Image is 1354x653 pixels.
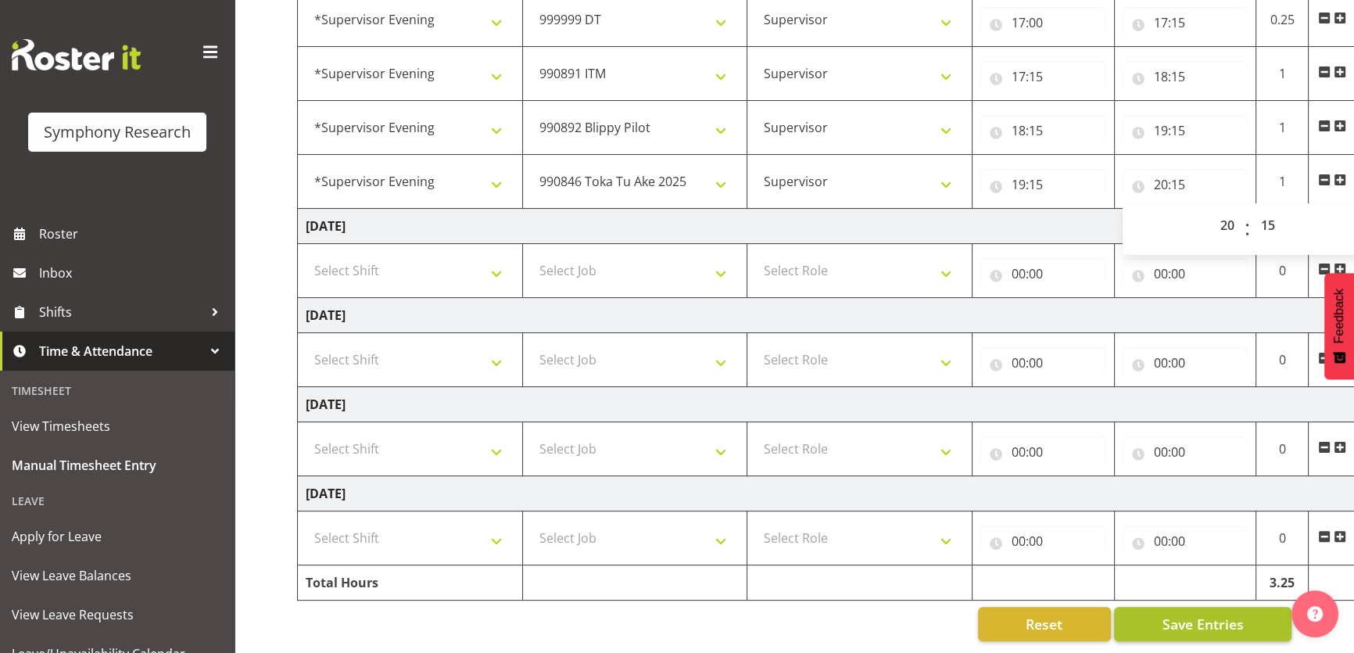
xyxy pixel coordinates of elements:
[1256,511,1309,565] td: 0
[12,454,223,477] span: Manual Timesheet Entry
[1324,273,1354,379] button: Feedback - Show survey
[1123,169,1248,200] input: Click to select...
[1256,244,1309,298] td: 0
[298,565,523,601] td: Total Hours
[1256,101,1309,155] td: 1
[978,607,1111,641] button: Reset
[12,564,223,587] span: View Leave Balances
[1123,115,1248,146] input: Click to select...
[12,525,223,548] span: Apply for Leave
[1256,155,1309,209] td: 1
[1123,526,1248,557] input: Click to select...
[1245,210,1250,249] span: :
[980,347,1106,379] input: Click to select...
[4,375,231,407] div: Timesheet
[1332,289,1346,343] span: Feedback
[4,556,231,595] a: View Leave Balances
[1123,61,1248,92] input: Click to select...
[39,222,227,246] span: Roster
[4,485,231,517] div: Leave
[1123,347,1248,379] input: Click to select...
[1123,7,1248,38] input: Click to select...
[980,61,1106,92] input: Click to select...
[1256,565,1309,601] td: 3.25
[12,39,141,70] img: Rosterit website logo
[1162,614,1243,634] span: Save Entries
[980,436,1106,468] input: Click to select...
[4,407,231,446] a: View Timesheets
[1256,422,1309,476] td: 0
[1026,614,1062,634] span: Reset
[980,7,1106,38] input: Click to select...
[44,120,191,144] div: Symphony Research
[4,446,231,485] a: Manual Timesheet Entry
[1256,333,1309,387] td: 0
[1123,436,1248,468] input: Click to select...
[4,517,231,556] a: Apply for Leave
[4,595,231,634] a: View Leave Requests
[980,258,1106,289] input: Click to select...
[1256,47,1309,101] td: 1
[980,169,1106,200] input: Click to select...
[39,300,203,324] span: Shifts
[1307,606,1323,622] img: help-xxl-2.png
[1114,607,1291,641] button: Save Entries
[12,414,223,438] span: View Timesheets
[39,339,203,363] span: Time & Attendance
[1123,258,1248,289] input: Click to select...
[12,603,223,626] span: View Leave Requests
[980,115,1106,146] input: Click to select...
[980,526,1106,557] input: Click to select...
[39,261,227,285] span: Inbox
